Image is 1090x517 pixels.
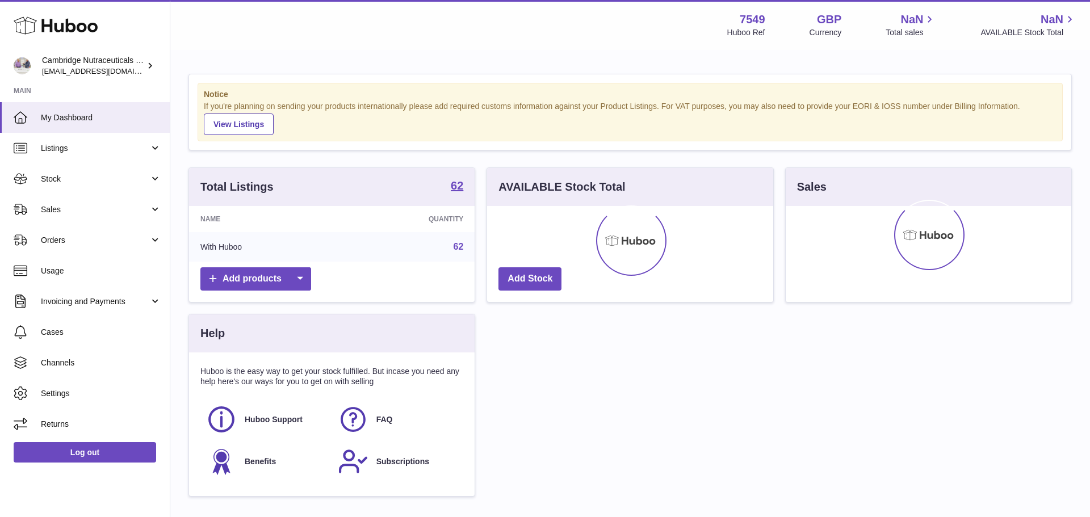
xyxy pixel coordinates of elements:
span: NaN [900,12,923,27]
a: NaN Total sales [886,12,936,38]
div: Currency [810,27,842,38]
span: Stock [41,174,149,184]
span: Settings [41,388,161,399]
a: View Listings [204,114,274,135]
td: With Huboo [189,232,340,262]
th: Quantity [340,206,475,232]
span: Huboo Support [245,414,303,425]
div: Cambridge Nutraceuticals Ltd [42,55,144,77]
a: 62 [451,180,463,194]
h3: Help [200,326,225,341]
a: Subscriptions [338,446,458,477]
a: Benefits [206,446,326,477]
strong: Notice [204,89,1057,100]
span: Invoicing and Payments [41,296,149,307]
h3: AVAILABLE Stock Total [498,179,625,195]
a: NaN AVAILABLE Stock Total [980,12,1076,38]
span: Channels [41,358,161,368]
strong: 62 [451,180,463,191]
strong: GBP [817,12,841,27]
strong: 7549 [740,12,765,27]
a: Add Stock [498,267,561,291]
span: Returns [41,419,161,430]
p: Huboo is the easy way to get your stock fulfilled. But incase you need any help here's our ways f... [200,366,463,388]
a: FAQ [338,404,458,435]
span: Cases [41,327,161,338]
span: Subscriptions [376,456,429,467]
a: Add products [200,267,311,291]
span: AVAILABLE Stock Total [980,27,1076,38]
h3: Total Listings [200,179,274,195]
div: If you're planning on sending your products internationally please add required customs informati... [204,101,1057,135]
span: Sales [41,204,149,215]
span: Listings [41,143,149,154]
span: FAQ [376,414,393,425]
div: Huboo Ref [727,27,765,38]
span: NaN [1041,12,1063,27]
span: Usage [41,266,161,276]
span: Orders [41,235,149,246]
h3: Sales [797,179,827,195]
span: [EMAIL_ADDRESS][DOMAIN_NAME] [42,66,167,75]
a: 62 [454,242,464,251]
span: Total sales [886,27,936,38]
th: Name [189,206,340,232]
span: My Dashboard [41,112,161,123]
span: Benefits [245,456,276,467]
img: qvc@camnutra.com [14,57,31,74]
a: Log out [14,442,156,463]
a: Huboo Support [206,404,326,435]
